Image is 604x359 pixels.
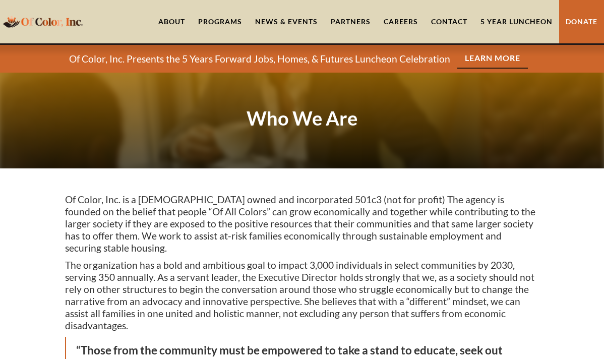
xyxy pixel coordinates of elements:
[247,106,357,130] strong: Who We Are
[457,48,528,69] a: Learn More
[69,53,450,65] p: Of Color, Inc. Presents the 5 Years Forward Jobs, Homes, & Futures Luncheon Celebration
[198,17,242,27] div: Programs
[65,259,539,332] p: The organization has a bold and ambitious goal to impact 3,000 individuals in select communities ...
[65,194,539,254] p: Of Color, Inc. is a [DEMOGRAPHIC_DATA] owned and incorporated 501c3 (not for profit) The agency i...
